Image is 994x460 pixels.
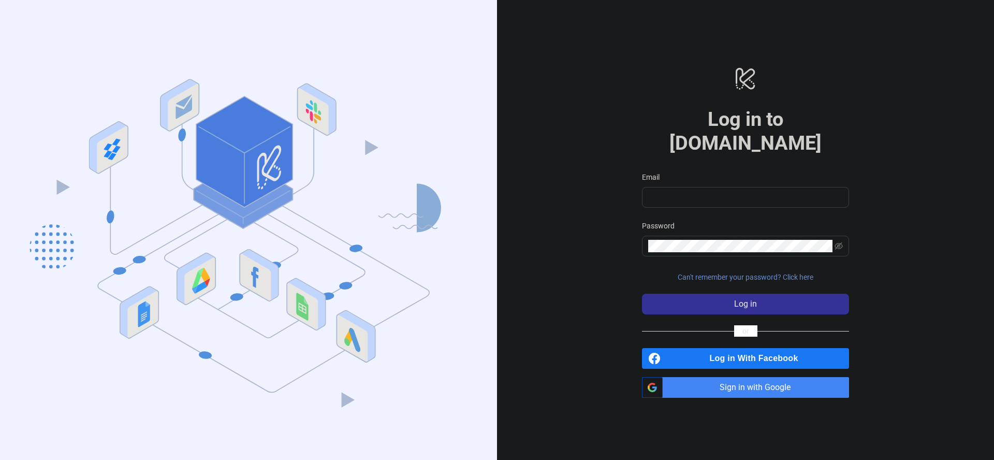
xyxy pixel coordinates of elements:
[835,242,843,250] span: eye-invisible
[678,273,813,281] span: Can't remember your password? Click here
[642,220,681,232] label: Password
[667,377,849,398] span: Sign in with Google
[642,377,849,398] a: Sign in with Google
[642,348,849,369] a: Log in With Facebook
[665,348,849,369] span: Log in With Facebook
[642,171,666,183] label: Email
[648,240,832,252] input: Password
[648,191,841,204] input: Email
[642,269,849,285] button: Can't remember your password? Click here
[642,294,849,314] button: Log in
[734,325,757,337] span: or
[642,107,849,155] h1: Log in to [DOMAIN_NAME]
[642,273,849,281] a: Can't remember your password? Click here
[734,299,757,309] span: Log in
